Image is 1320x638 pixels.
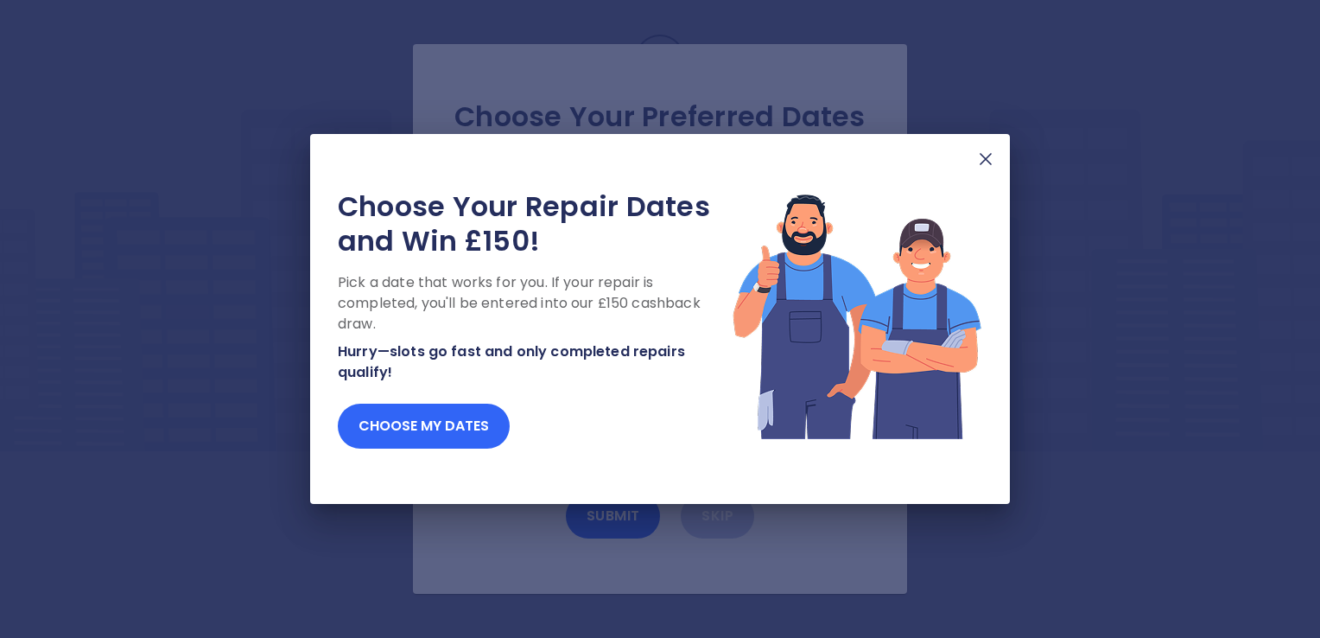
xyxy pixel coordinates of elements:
[338,341,732,383] p: Hurry—slots go fast and only completed repairs qualify!
[338,404,510,449] button: Choose my dates
[338,272,732,335] p: Pick a date that works for you. If your repair is completed, you'll be entered into our £150 cash...
[975,149,996,169] img: X Mark
[338,189,732,258] h2: Choose Your Repair Dates and Win £150!
[732,189,982,442] img: Lottery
